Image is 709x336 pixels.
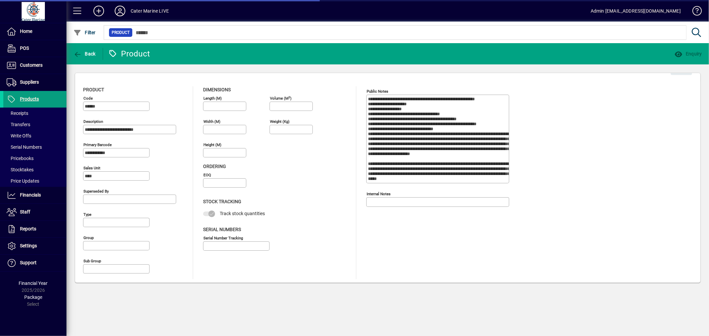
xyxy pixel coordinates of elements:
[3,108,66,119] a: Receipts
[20,260,37,265] span: Support
[687,1,701,23] a: Knowledge Base
[203,87,231,92] span: Dimensions
[3,74,66,91] a: Suppliers
[367,89,388,94] mat-label: Public Notes
[20,226,36,231] span: Reports
[7,144,42,150] span: Serial Numbers
[7,178,39,184] span: Price Updates
[3,153,66,164] a: Pricebooks
[203,199,241,204] span: Stock Tracking
[203,173,211,177] mat-label: EOQ
[203,142,221,147] mat-label: Height (m)
[3,23,66,40] a: Home
[591,6,681,16] div: Admin [EMAIL_ADDRESS][DOMAIN_NAME]
[3,164,66,175] a: Stocktakes
[83,166,100,170] mat-label: Sales unit
[270,119,290,124] mat-label: Weight (Kg)
[3,238,66,254] a: Settings
[83,259,101,263] mat-label: Sub group
[20,96,39,102] span: Products
[3,187,66,204] a: Financials
[220,211,265,216] span: Track stock quantities
[3,255,66,271] a: Support
[3,119,66,130] a: Transfers
[108,48,150,59] div: Product
[73,51,96,56] span: Back
[20,192,41,198] span: Financials
[270,96,292,101] mat-label: Volume (m )
[131,6,169,16] div: Cater Marine LIVE
[203,235,243,240] mat-label: Serial Number tracking
[3,130,66,141] a: Write Offs
[66,48,103,60] app-page-header-button: Back
[20,29,32,34] span: Home
[289,95,290,99] sup: 3
[83,142,112,147] mat-label: Primary barcode
[671,63,692,75] button: Edit
[73,30,96,35] span: Filter
[3,141,66,153] a: Serial Numbers
[7,156,34,161] span: Pricebooks
[3,57,66,74] a: Customers
[20,243,37,248] span: Settings
[112,29,130,36] span: Product
[72,27,97,39] button: Filter
[203,119,220,124] mat-label: Width (m)
[83,96,93,101] mat-label: Code
[7,122,30,127] span: Transfers
[88,5,109,17] button: Add
[3,221,66,237] a: Reports
[83,189,109,194] mat-label: Superseded by
[7,111,28,116] span: Receipts
[3,40,66,57] a: POS
[83,119,103,124] mat-label: Description
[3,204,66,220] a: Staff
[83,212,91,217] mat-label: Type
[24,294,42,300] span: Package
[203,227,241,232] span: Serial Numbers
[83,87,104,92] span: Product
[20,45,29,51] span: POS
[83,235,94,240] mat-label: Group
[7,167,34,172] span: Stocktakes
[367,192,391,196] mat-label: Internal Notes
[20,79,39,85] span: Suppliers
[20,62,43,68] span: Customers
[3,175,66,187] a: Price Updates
[20,209,30,214] span: Staff
[203,164,226,169] span: Ordering
[7,133,31,138] span: Write Offs
[19,281,48,286] span: Financial Year
[203,96,222,101] mat-label: Length (m)
[72,48,97,60] button: Back
[109,5,131,17] button: Profile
